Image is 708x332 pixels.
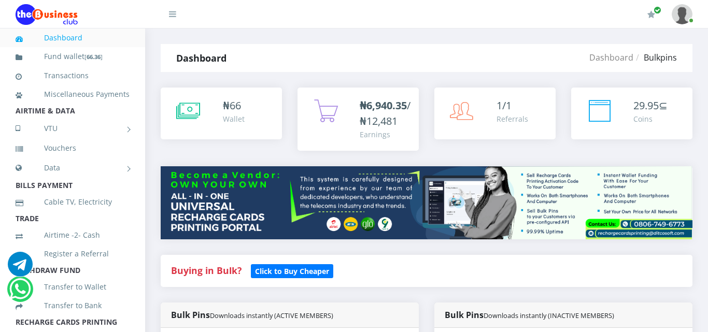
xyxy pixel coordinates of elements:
small: Downloads instantly (ACTIVE MEMBERS) [210,311,333,320]
img: Logo [16,4,78,25]
b: 66.36 [87,53,101,61]
a: Chat for support [9,284,31,301]
a: Fund wallet[66.36] [16,45,130,69]
div: ⊆ [633,98,668,113]
strong: Buying in Bulk? [171,264,242,277]
i: Renew/Upgrade Subscription [647,10,655,19]
div: Coins [633,113,668,124]
a: Transactions [16,64,130,88]
strong: Dashboard [176,52,226,64]
strong: Bulk Pins [171,309,333,321]
span: 66 [230,98,241,112]
a: Click to Buy Cheaper [251,264,333,277]
img: multitenant_rcp.png [161,166,692,239]
a: Miscellaneous Payments [16,82,130,106]
img: User [672,4,692,24]
a: Register a Referral [16,242,130,266]
b: ₦6,940.35 [360,98,407,112]
li: Bulkpins [633,51,677,64]
span: 29.95 [633,98,659,112]
a: Vouchers [16,136,130,160]
div: Earnings [360,129,410,140]
strong: Bulk Pins [445,309,614,321]
span: /₦12,481 [360,98,410,128]
a: Chat for support [8,259,33,277]
a: ₦6,940.35/₦12,481 Earnings [298,88,419,151]
span: 1/1 [497,98,512,112]
a: VTU [16,116,130,141]
a: Data [16,155,130,181]
small: Downloads instantly (INACTIVE MEMBERS) [484,311,614,320]
div: Wallet [223,113,245,124]
a: Dashboard [589,52,633,63]
a: Airtime -2- Cash [16,223,130,247]
a: 1/1 Referrals [434,88,556,139]
a: Transfer to Bank [16,294,130,317]
div: Referrals [497,113,528,124]
a: Transfer to Wallet [16,275,130,299]
a: ₦66 Wallet [161,88,282,139]
span: Renew/Upgrade Subscription [654,6,661,14]
div: ₦ [223,98,245,113]
b: Click to Buy Cheaper [255,266,329,276]
a: Cable TV, Electricity [16,190,130,214]
a: Dashboard [16,26,130,50]
small: [ ] [84,53,103,61]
